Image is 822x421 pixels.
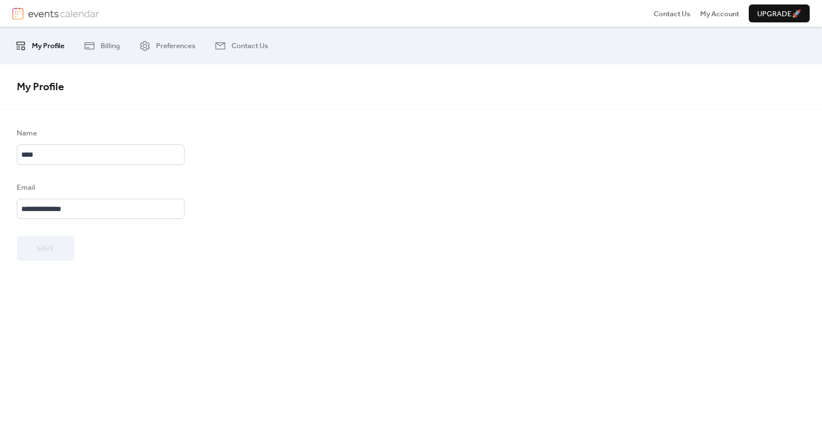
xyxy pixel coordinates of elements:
button: Upgrade🚀 [749,4,810,22]
img: logotype [28,7,99,20]
span: Contact Us [232,40,268,52]
span: Contact Us [654,8,691,20]
a: Billing [75,31,128,59]
a: My Account [700,8,739,19]
a: Preferences [131,31,204,59]
span: Preferences [156,40,195,52]
a: Contact Us [654,8,691,19]
span: Upgrade 🚀 [757,8,801,20]
span: My Profile [17,77,64,97]
a: My Profile [7,31,73,59]
img: logo [12,7,23,20]
div: Name [17,128,182,139]
span: My Profile [32,40,64,52]
a: Contact Us [206,31,276,59]
div: Email [17,182,182,193]
span: Billing [101,40,120,52]
span: My Account [700,8,739,20]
